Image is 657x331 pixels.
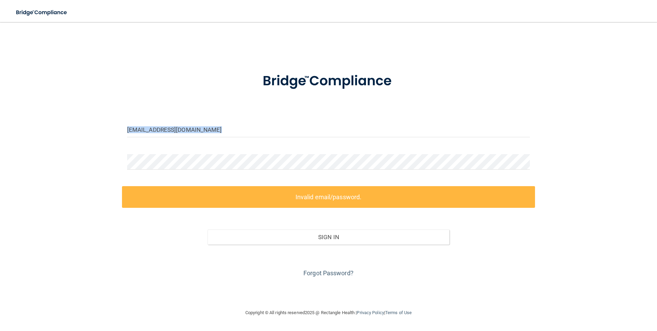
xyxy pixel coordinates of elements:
[122,186,535,208] label: Invalid email/password.
[127,122,530,137] input: Email
[10,6,74,20] img: bridge_compliance_login_screen.278c3ca4.svg
[208,229,449,245] button: Sign In
[303,269,354,277] a: Forgot Password?
[385,310,412,315] a: Terms of Use
[248,63,409,99] img: bridge_compliance_login_screen.278c3ca4.svg
[203,302,454,324] div: Copyright © All rights reserved 2025 @ Rectangle Health | |
[357,310,384,315] a: Privacy Policy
